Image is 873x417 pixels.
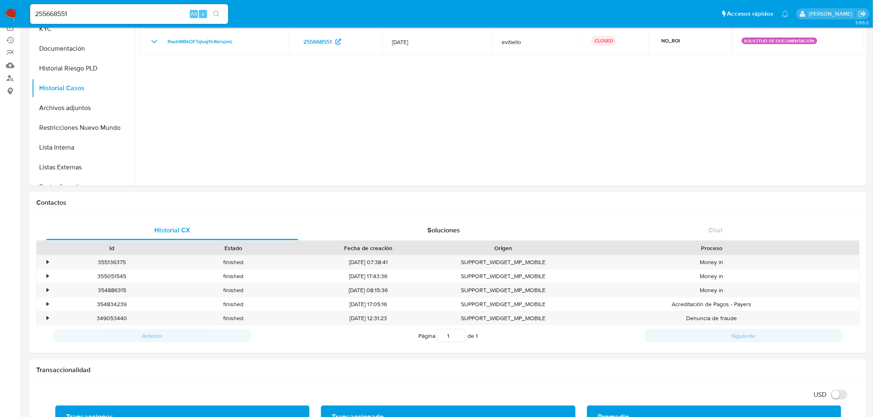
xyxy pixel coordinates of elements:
[32,157,135,177] button: Listas Externas
[172,298,294,311] div: finished
[32,177,135,197] button: Fecha Compliant
[564,269,859,283] div: Money in
[294,312,443,325] div: [DATE] 12:31:23
[202,10,204,18] span: s
[727,9,774,18] span: Accesos rápidos
[172,283,294,297] div: finished
[564,255,859,269] div: Money in
[443,269,564,283] div: SUPPORT_WIDGET_MP_MOBILE
[178,244,288,252] div: Estado
[191,10,197,18] span: Alt
[294,283,443,297] div: [DATE] 08:15:36
[809,10,855,18] p: ignacio.bagnardi@mercadolibre.com
[36,199,860,207] h1: Contactos
[172,312,294,325] div: finished
[709,225,723,235] span: Chat
[47,258,49,266] div: •
[858,9,867,18] a: Salir
[570,244,854,252] div: Proceso
[51,269,172,283] div: 355051545
[36,366,860,374] h1: Transaccionalidad
[172,255,294,269] div: finished
[208,8,225,20] button: search-icon
[32,78,135,98] button: Historial Casos
[47,300,49,308] div: •
[51,255,172,269] div: 355136375
[32,118,135,138] button: Restricciones Nuevo Mundo
[300,244,437,252] div: Fecha de creación
[54,329,251,342] button: Anterior
[428,225,460,235] span: Soluciones
[476,332,478,340] span: 1
[51,283,172,297] div: 354886315
[47,286,49,294] div: •
[855,19,869,26] span: 3.155.0
[294,298,443,311] div: [DATE] 17:05:16
[154,225,190,235] span: Historial CX
[564,283,859,297] div: Money in
[32,59,135,78] button: Historial Riesgo PLD
[294,255,443,269] div: [DATE] 07:38:41
[32,39,135,59] button: Documentación
[443,283,564,297] div: SUPPORT_WIDGET_MP_MOBILE
[47,314,49,322] div: •
[51,298,172,311] div: 354834239
[448,244,558,252] div: Origen
[782,10,789,17] a: Notificaciones
[172,269,294,283] div: finished
[294,269,443,283] div: [DATE] 17:43:36
[443,298,564,311] div: SUPPORT_WIDGET_MP_MOBILE
[47,272,49,280] div: •
[418,329,478,342] span: Página de
[564,312,859,325] div: Denuncia de fraude
[645,329,842,342] button: Siguiente
[32,138,135,157] button: Lista Interna
[443,312,564,325] div: SUPPORT_WIDGET_MP_MOBILE
[564,298,859,311] div: Acreditación de Pagos - Payers
[57,244,167,252] div: Id
[443,255,564,269] div: SUPPORT_WIDGET_MP_MOBILE
[51,312,172,325] div: 349053440
[30,9,228,19] input: Buscar usuario o caso...
[32,19,135,39] button: KYC
[32,98,135,118] button: Archivos adjuntos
